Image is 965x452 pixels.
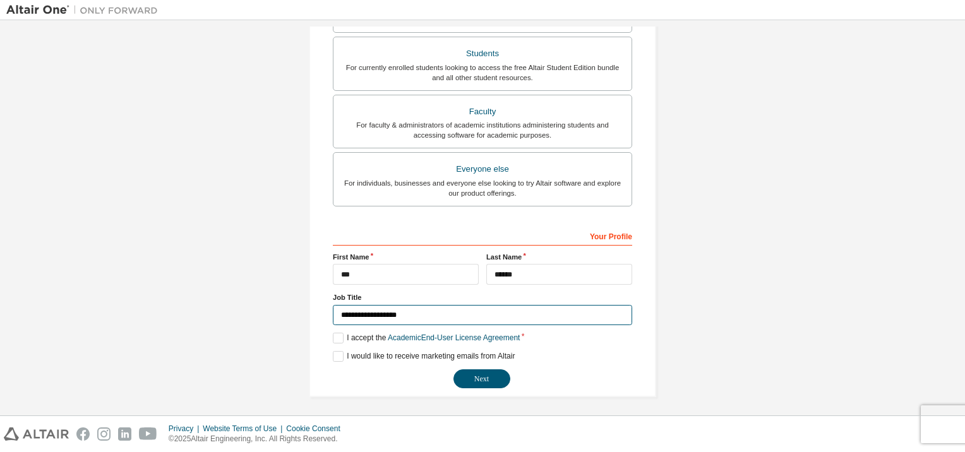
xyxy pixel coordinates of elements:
[341,62,624,83] div: For currently enrolled students looking to access the free Altair Student Edition bundle and all ...
[333,252,479,262] label: First Name
[453,369,510,388] button: Next
[333,292,632,302] label: Job Title
[6,4,164,16] img: Altair One
[341,45,624,62] div: Students
[341,120,624,140] div: For faculty & administrators of academic institutions administering students and accessing softwa...
[97,427,111,441] img: instagram.svg
[4,427,69,441] img: altair_logo.svg
[341,160,624,178] div: Everyone else
[341,103,624,121] div: Faculty
[203,424,286,434] div: Website Terms of Use
[139,427,157,441] img: youtube.svg
[169,424,203,434] div: Privacy
[333,351,515,362] label: I would like to receive marketing emails from Altair
[333,333,520,343] label: I accept the
[118,427,131,441] img: linkedin.svg
[333,225,632,246] div: Your Profile
[486,252,632,262] label: Last Name
[286,424,347,434] div: Cookie Consent
[341,178,624,198] div: For individuals, businesses and everyone else looking to try Altair software and explore our prod...
[76,427,90,441] img: facebook.svg
[169,434,348,444] p: © 2025 Altair Engineering, Inc. All Rights Reserved.
[388,333,520,342] a: Academic End-User License Agreement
